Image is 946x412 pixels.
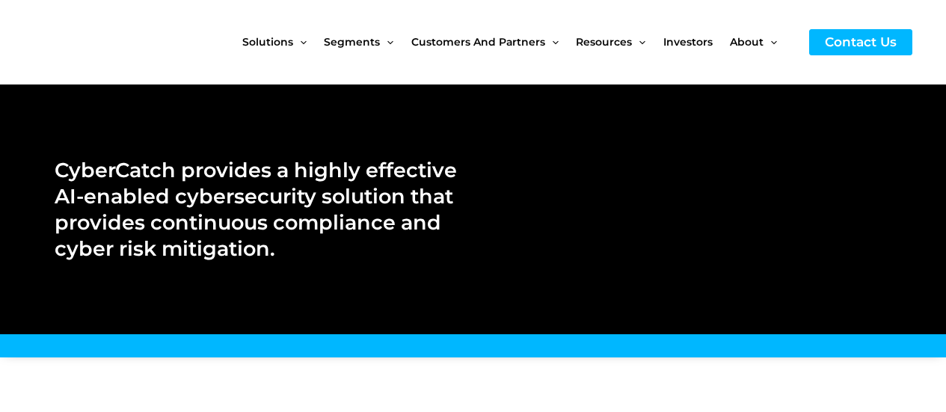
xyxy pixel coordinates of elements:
[545,10,559,73] span: Menu Toggle
[242,10,293,73] span: Solutions
[663,10,730,73] a: Investors
[632,10,645,73] span: Menu Toggle
[730,10,764,73] span: About
[293,10,307,73] span: Menu Toggle
[663,10,713,73] span: Investors
[242,10,794,73] nav: Site Navigation: New Main Menu
[26,11,206,73] img: CyberCatch
[55,157,458,262] h2: CyberCatch provides a highly effective AI-enabled cybersecurity solution that provides continuous...
[809,29,912,55] a: Contact Us
[764,10,777,73] span: Menu Toggle
[324,10,380,73] span: Segments
[380,10,393,73] span: Menu Toggle
[411,10,545,73] span: Customers and Partners
[576,10,632,73] span: Resources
